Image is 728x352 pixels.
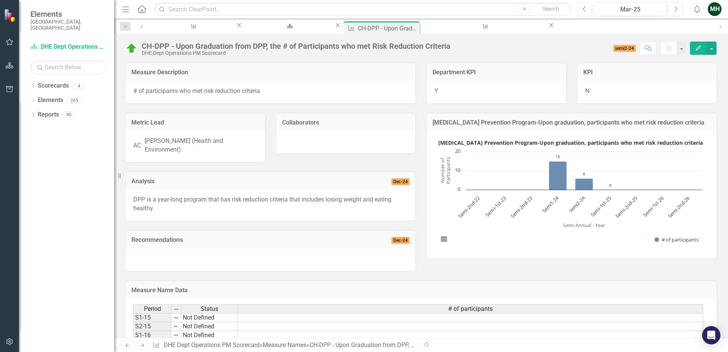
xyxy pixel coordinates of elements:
span: Period [144,306,161,312]
td: S1-15 [133,313,171,322]
h3: Department KPI [433,69,560,76]
img: 8DAGhfEEPCf229AAAAAElFTkSuQmCC [173,332,179,338]
text: Semi-2nd-26 [666,195,691,219]
button: Search [532,4,570,14]
img: ClearPoint Strategy [4,8,17,22]
div: CH-DPP - Upon Graduation from DPP, the # of Participants who met Risk Reduction Criteria [358,24,418,33]
div: CH-CDRR - Chronic Disease Risk Reduction Program [428,29,541,38]
div: DHE Dept Operations PM Scorecard [142,50,450,56]
a: Measure Names [263,341,307,349]
a: Elements [38,96,63,105]
text: 15 [556,154,560,159]
text: Semi-2nd-22 [457,195,481,219]
text: Semi-2nd-23 [509,195,534,219]
button: View chart menu, Diabetes Prevention Program-Upon graduation, participants who met risk reduction... [439,234,449,245]
span: Y [434,87,438,94]
a: Reports [38,110,59,119]
span: Elements [30,10,107,19]
div: [PERSON_NAME] (Health and Environment) [145,137,257,154]
a: Scorecards [38,82,69,90]
input: Search ClearPoint... [154,3,572,16]
img: 8DAGhfEEPCf229AAAAAElFTkSuQmCC [173,323,179,330]
path: Semi1-24, 15. # of participants. [549,162,567,190]
text: Number of Participants [439,157,452,184]
div: 40 [63,112,75,118]
span: # of participants who met risk reduction criteria [133,87,260,94]
span: Status [201,306,218,312]
span: Dec-24 [391,237,410,244]
a: DHE Dept Operations PM Scorecard [243,21,334,31]
h3: Recommendations [131,237,337,243]
span: semi2-24 [613,45,636,52]
div: CH-DPP - Upon Graduation from DPP, the # of Participants who met Risk Reduction Criteria [310,341,552,349]
p: DPP is a year-long program that has risk reduction criteria that includes losing weight and eatin... [133,195,408,213]
button: Mar-25 [594,2,667,16]
path: semi2-24, 6. # of participants. [575,179,593,190]
div: 4 [73,83,85,89]
button: MH [708,2,722,16]
td: S2-15 [133,322,171,331]
img: 8DAGhfEEPCf229AAAAAElFTkSuQmCC [173,315,179,321]
text: Semi-1st-25 [589,195,613,218]
text: Semi-1st-23 [484,195,508,218]
small: [GEOGRAPHIC_DATA], [GEOGRAPHIC_DATA] [30,19,107,31]
div: CH-DPP - Upon Graduation from DPP, the # of Participants who met Risk Reduction Criteria [142,42,450,50]
text: 10 [455,166,460,173]
a: DHE Dept Operations PM Scorecard [164,341,260,349]
h3: Collaborators [282,119,410,126]
h3: [MEDICAL_DATA] Prevention Program-Upon graduation, participants who met risk reduction criteria [433,119,711,126]
td: Not Defined [181,322,238,331]
div: » » [153,341,415,350]
span: N [585,87,589,94]
img: On Target [126,42,138,54]
text: Semi1-24 [541,195,560,214]
div: Diabetes Prevention Program-Upon graduation, participants who met risk reduction criteria. Highch... [434,137,709,251]
a: CH-SafeKids - Safe Kids Program [150,21,235,31]
td: Not Defined [181,313,238,322]
text: Semi Annual - Year [563,222,605,229]
h3: Measure Description [131,69,410,76]
span: Dec-24 [391,178,410,185]
td: Not Defined [181,331,238,340]
div: Open Intercom Messenger [702,326,720,344]
div: Mar-25 [597,5,664,14]
span: # of participants [448,306,493,312]
a: DHE Dept Operations PM Scorecard [30,43,107,51]
text: [MEDICAL_DATA] Prevention Program-Upon graduation, participants who met risk reduction criteria [438,139,703,146]
text: 6 [583,171,585,176]
a: CH-CDRR - Chronic Disease Risk Reduction Program [421,21,548,31]
img: 8DAGhfEEPCf229AAAAAElFTkSuQmCC [173,306,179,312]
text: 20 [455,147,460,154]
text: 0 [458,186,460,192]
td: S1-16 [133,331,171,340]
button: Show # of participants [655,236,699,243]
text: Semi-2nd-25 [614,195,639,219]
h3: KPI [583,69,711,76]
div: CH-SafeKids - Safe Kids Program [156,29,228,38]
h3: Measure Name Data [131,287,711,294]
svg: Interactive chart [434,137,706,251]
text: 0 [609,182,611,188]
h3: Metric Lead [131,119,259,126]
div: AC [133,141,141,150]
text: Semi-1st-26 [642,195,665,218]
div: DHE Dept Operations PM Scorecard [250,29,327,38]
text: semi2-24 [567,195,586,214]
div: 265 [67,97,82,104]
input: Search Below... [30,61,107,74]
h3: Analysis [131,178,288,185]
span: Search [543,6,559,12]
